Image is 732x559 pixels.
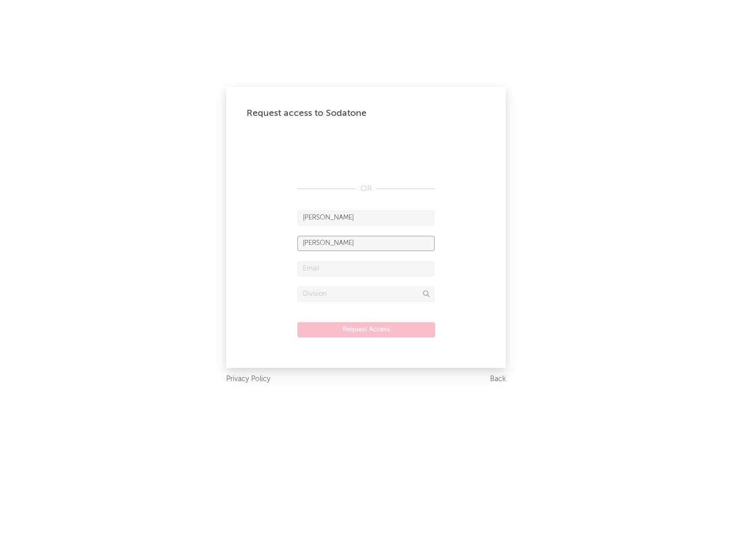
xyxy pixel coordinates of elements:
[297,322,435,337] button: Request Access
[490,373,506,386] a: Back
[226,373,270,386] a: Privacy Policy
[297,287,435,302] input: Division
[297,210,435,226] input: First Name
[297,183,435,195] div: OR
[297,236,435,251] input: Last Name
[297,261,435,276] input: Email
[247,107,485,119] div: Request access to Sodatone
